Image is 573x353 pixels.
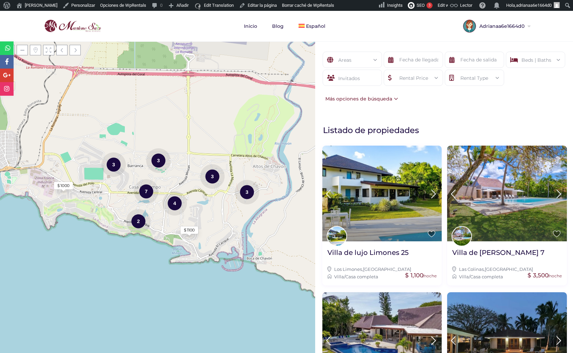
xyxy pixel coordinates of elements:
[237,11,264,41] a: Inicio
[322,146,442,241] img: Villa de lujo Limones 25
[426,2,433,8] div: 3
[146,148,171,173] div: 3
[345,274,378,279] a: Casa completa
[452,273,562,280] div: /
[42,18,103,34] img: logo
[101,152,126,177] div: 3
[363,266,411,272] a: [GEOGRAPHIC_DATA]
[306,23,325,29] span: Español
[327,273,437,280] div: /
[327,265,437,273] div: ,
[184,227,195,233] div: $ 1100
[327,248,408,257] h2: Villa de lujo Limones 25
[163,190,187,216] div: 4
[340,2,378,10] img: Visitas de 48 horas. Haz clic para ver más estadísticas del sitio.
[265,11,290,41] a: Blog
[107,104,208,140] div: Cargando mapas
[328,52,377,68] div: Areas
[327,248,408,262] a: Villa de lujo Limones 25
[322,95,398,103] div: Más opciones de búsqueda
[134,179,158,204] div: 7
[323,70,382,86] div: Invitados
[485,266,533,272] a: [GEOGRAPHIC_DATA]
[476,24,526,29] span: Adrianaa6e1664d0
[459,266,484,272] a: Las Colinas
[389,70,438,86] div: Rental Price
[194,1,202,12] img: icon16.svg
[511,52,560,68] div: Beds | Baths
[450,70,499,86] div: Rental Type
[323,125,570,135] h1: Listado de propiedades
[334,266,362,272] a: Los Limones
[445,52,504,68] input: Fecha de salida
[452,248,545,262] a: Villa de [PERSON_NAME] 7
[126,208,151,234] div: 2
[459,274,469,279] a: Villa
[200,164,225,189] div: 3
[235,179,259,205] div: 3
[447,146,567,241] img: Villa de lujo Colinas 7
[516,3,552,8] span: adrianaa6e1664d0
[334,274,344,279] a: Villa
[292,11,332,41] a: Español
[384,52,443,68] input: Fecha de llegada
[470,274,503,279] a: Casa completa
[57,183,70,189] div: $ 1000
[452,265,562,273] div: ,
[417,3,425,8] span: SEO
[452,248,545,257] h2: Villa de [PERSON_NAME] 7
